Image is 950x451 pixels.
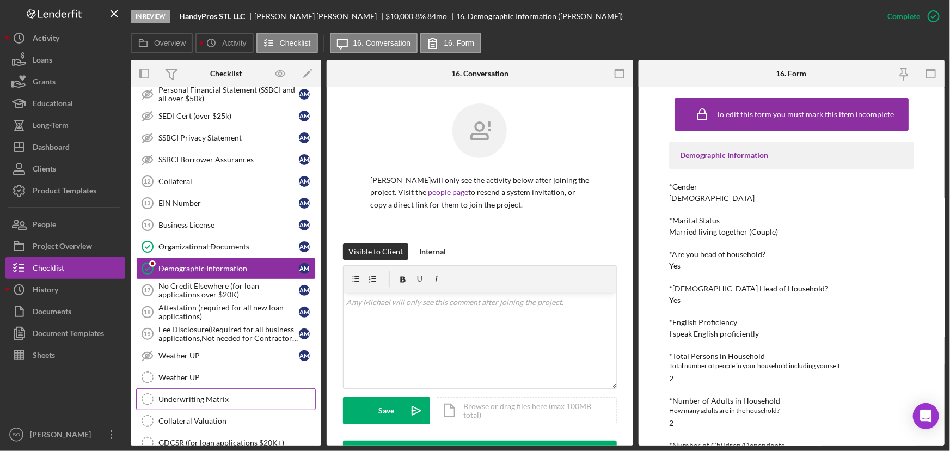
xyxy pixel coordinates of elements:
div: Project Overview [33,235,92,260]
label: 16. Conversation [353,39,411,47]
button: Documents [5,301,125,322]
div: 8 % [415,12,426,21]
div: *English Proficiency [669,318,914,327]
div: Open Intercom Messenger [913,403,939,429]
div: A M [299,176,310,187]
p: [PERSON_NAME] will only see the activity below after joining the project. Visit the to resend a s... [370,174,590,211]
button: 16. Conversation [330,33,418,53]
div: A M [299,111,310,121]
label: Activity [222,39,246,47]
div: A M [299,307,310,318]
div: *[DEMOGRAPHIC_DATA] Head of Household? [669,284,914,293]
div: *Number of Children/Dependents [669,441,914,450]
div: People [33,214,56,238]
a: 19Fee Disclosure(Required for all business applications,Not needed for Contractor loans)AM [136,323,316,345]
b: HandyPros STL LLC [179,12,245,21]
div: *Total Persons in Household [669,352,914,361]
div: Demographic Information [680,151,903,160]
button: Internal [414,243,451,260]
div: Weather UP [158,373,315,382]
div: A M [299,285,310,296]
a: Demographic InformationAM [136,258,316,279]
div: A M [299,198,310,209]
button: Visible to Client [343,243,408,260]
div: A M [299,263,310,274]
div: A M [299,154,310,165]
a: Collateral Valuation [136,410,316,432]
button: SO[PERSON_NAME] [5,424,125,446]
button: Product Templates [5,180,125,202]
button: Project Overview [5,235,125,257]
div: Product Templates [33,180,96,204]
a: people page [428,187,468,197]
button: Checklist [5,257,125,279]
div: Demographic Information [158,264,299,273]
div: To edit this form you must mark this item incomplete [716,110,894,119]
div: A M [299,132,310,143]
a: SSBCI Borrower AssurancesAM [136,149,316,170]
div: Yes [669,261,681,270]
tspan: 17 [144,287,150,294]
div: 2 [669,419,673,428]
button: 16. Form [420,33,481,53]
tspan: 18 [144,309,150,315]
div: SSBCI Borrower Assurances [158,155,299,164]
tspan: 13 [144,200,150,206]
div: I speak English proficiently [669,330,759,338]
div: *Are you head of household? [669,250,914,259]
div: Organizational Documents [158,242,299,251]
a: 12CollateralAM [136,170,316,192]
button: Long-Term [5,114,125,136]
div: No Credit Elsewhere (for loan applications over $20K) [158,282,299,299]
div: A M [299,350,310,361]
div: Clients [33,158,56,182]
button: Grants [5,71,125,93]
a: 17No Credit Elsewhere (for loan applications over $20K)AM [136,279,316,301]
div: Educational [33,93,73,117]
div: Married living together (Couple) [669,228,778,236]
div: Collateral Valuation [158,417,315,425]
a: Weather UP [136,367,316,388]
tspan: 19 [144,331,150,337]
label: Checklist [280,39,311,47]
div: A M [299,241,310,252]
div: [PERSON_NAME] [PERSON_NAME] [254,12,386,21]
button: Clients [5,158,125,180]
div: Internal [419,243,446,260]
div: History [33,279,58,303]
div: EIN Number [158,199,299,208]
a: Sheets [5,344,125,366]
div: SSBCI Privacy Statement [158,133,299,142]
a: SEDI Cert (over $25k)AM [136,105,316,127]
div: Loans [33,49,52,74]
div: Attestation (required for all new loan applications) [158,303,299,321]
a: Organizational DocumentsAM [136,236,316,258]
button: Loans [5,49,125,71]
a: Personal Financial Statement (SSBCI and all over $50k)AM [136,83,316,105]
div: Visible to Client [348,243,403,260]
div: GDCSR (for loan applications $20K+) [158,438,315,447]
button: History [5,279,125,301]
button: Overview [131,33,193,53]
tspan: 14 [144,222,151,228]
div: Document Templates [33,322,104,347]
button: Document Templates [5,322,125,344]
div: In Review [131,10,170,23]
button: Dashboard [5,136,125,158]
div: Grants [33,71,56,95]
div: A M [299,89,310,100]
a: SSBCI Privacy StatementAM [136,127,316,149]
button: Complete [877,5,945,27]
div: Complete [887,5,920,27]
div: Checklist [33,257,64,282]
button: Activity [5,27,125,49]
